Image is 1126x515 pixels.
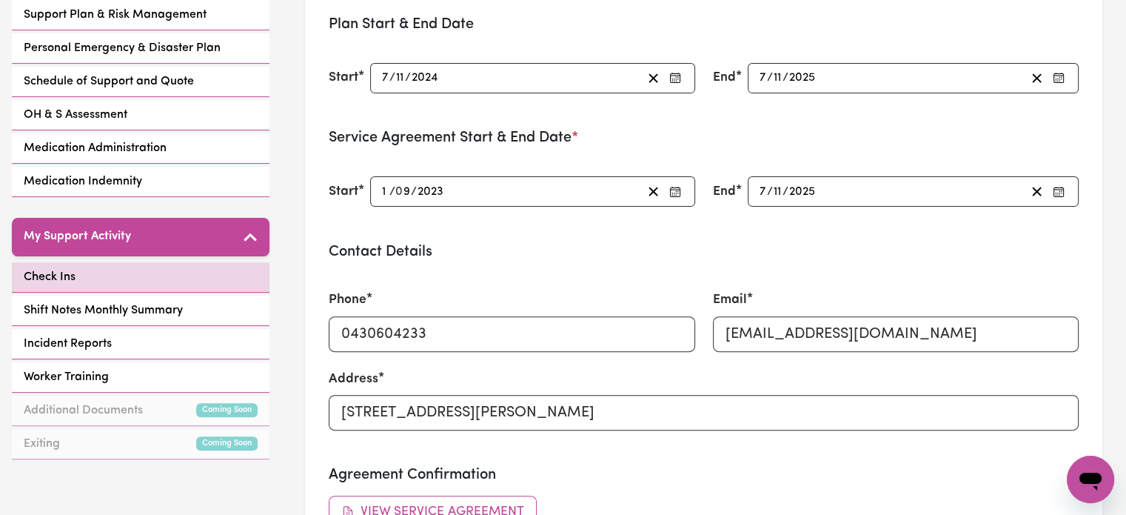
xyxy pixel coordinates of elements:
label: Start [329,182,358,202]
a: Worker Training [12,362,269,393]
a: Incident Reports [12,329,269,359]
span: Additional Documents [24,402,143,419]
span: Incident Reports [24,335,112,353]
span: Shift Notes Monthly Summary [24,302,183,319]
a: Additional DocumentsComing Soon [12,396,269,426]
label: End [713,68,736,87]
input: -- [381,68,389,88]
a: Medication Administration [12,133,269,164]
h3: Agreement Confirmation [329,466,1079,484]
span: Personal Emergency & Disaster Plan [24,39,221,57]
span: / [389,185,395,199]
span: Exiting [24,435,60,453]
span: Support Plan & Risk Management [24,6,207,24]
input: -- [773,182,782,202]
label: Phone [329,290,366,310]
label: Start [329,68,358,87]
input: -- [381,182,389,202]
input: ---- [788,182,817,202]
input: ---- [411,68,440,88]
span: / [411,185,417,199]
label: End [713,182,736,202]
span: Worker Training [24,368,109,386]
span: / [389,71,395,84]
button: My Support Activity [12,218,269,256]
span: / [782,71,788,84]
h3: Service Agreement Start & End Date [329,129,1079,147]
a: ExitingComing Soon [12,429,269,459]
input: ---- [417,182,445,202]
span: / [405,71,411,84]
span: Medication Administration [24,139,167,157]
input: -- [759,68,767,88]
span: 0 [395,186,403,198]
input: -- [773,68,782,88]
span: / [767,71,773,84]
span: / [782,185,788,199]
a: OH & S Assessment [12,100,269,130]
iframe: Button to launch messaging window [1067,456,1114,503]
input: -- [396,182,411,202]
small: Coming Soon [196,436,258,451]
input: -- [759,182,767,202]
h5: My Support Activity [24,230,131,244]
small: Coming Soon [196,403,258,417]
a: Check Ins [12,262,269,293]
span: Medication Indemnity [24,173,142,190]
input: ---- [788,68,817,88]
label: Email [713,290,747,310]
a: Shift Notes Monthly Summary [12,296,269,326]
h3: Plan Start & End Date [329,16,1079,33]
label: Address [329,370,378,389]
a: Personal Emergency & Disaster Plan [12,33,269,64]
span: OH & S Assessment [24,106,127,124]
a: Schedule of Support and Quote [12,67,269,97]
input: -- [395,68,405,88]
a: Medication Indemnity [12,167,269,197]
span: Check Ins [24,268,76,286]
span: Schedule of Support and Quote [24,73,194,90]
h3: Contact Details [329,243,1079,261]
span: / [767,185,773,199]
